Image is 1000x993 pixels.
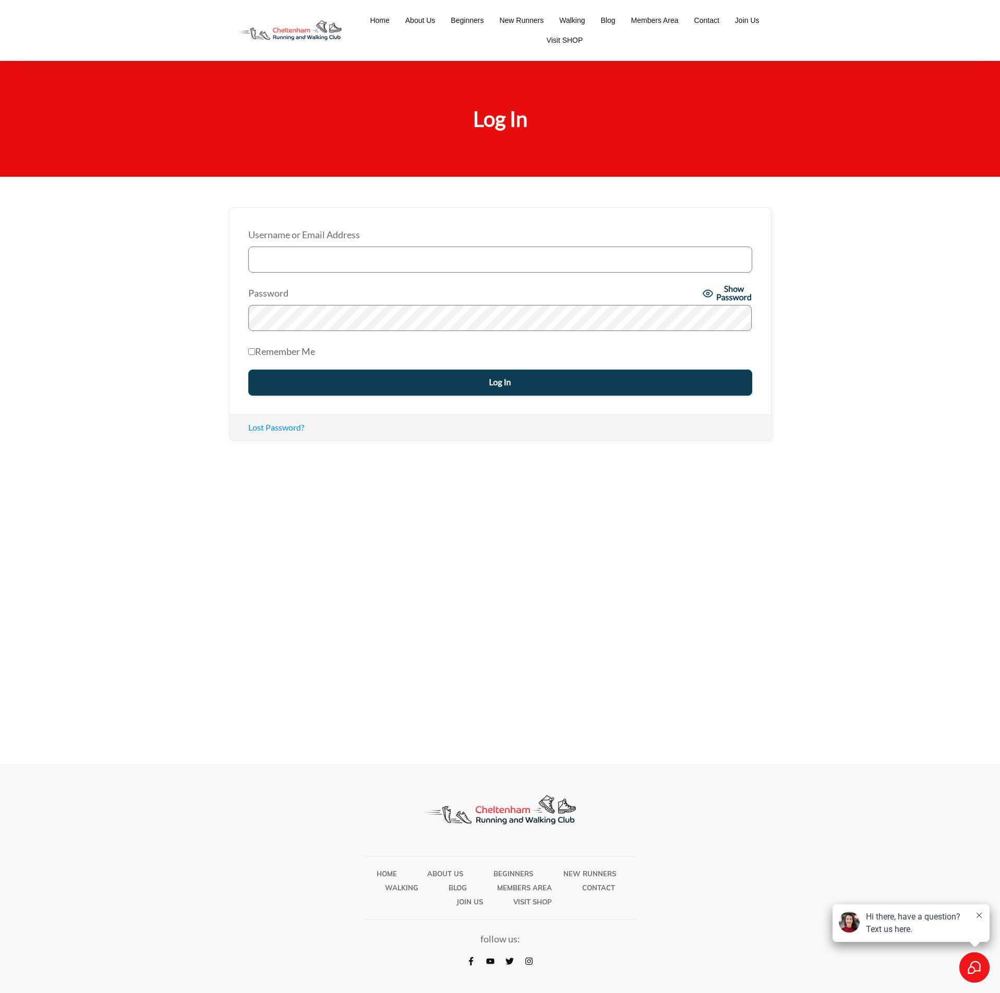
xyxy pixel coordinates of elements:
[499,13,544,28] a: New Runners
[449,881,467,894] a: Blog
[248,370,752,396] input: Log In
[582,881,615,894] a: Contact
[559,13,585,28] a: Walking
[248,344,315,360] label: Remember Me
[547,33,583,47] a: Visit SHOP
[631,13,679,28] a: Members Area
[703,285,752,302] button: Show Password
[456,895,483,909] a: Join Us
[412,784,588,835] img: Decathlon
[513,895,552,909] a: Visit SHOP
[248,227,752,243] label: Username or Email Address
[370,13,389,28] a: Home
[497,881,552,894] a: Members Area
[248,422,304,432] a: Lost Password?
[601,13,616,28] a: Blog
[493,867,533,880] a: Beginners
[694,13,719,28] a: Contact
[716,285,752,302] span: Show Password
[473,106,527,131] span: Log In
[427,867,463,880] a: About Us
[248,348,255,355] input: Remember Me
[385,881,418,894] a: Walking
[451,13,484,28] a: Beginners
[405,13,436,28] a: About Us
[735,13,760,28] a: Join Us
[229,13,351,48] img: Decathlon
[563,867,616,880] a: New Runners
[248,285,700,302] label: Password
[377,867,397,880] a: Home
[230,931,771,948] p: follow us:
